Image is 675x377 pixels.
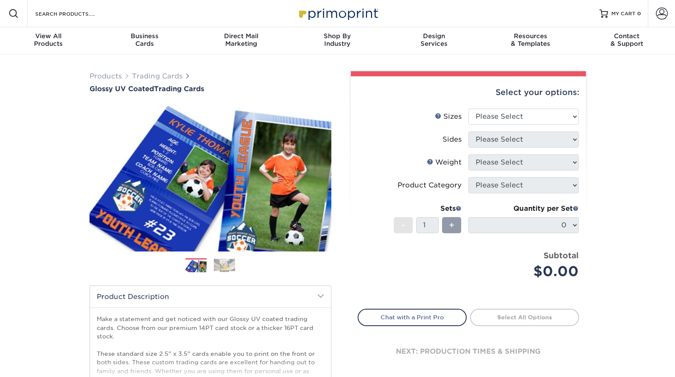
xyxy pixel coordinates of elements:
a: Select All Options [470,309,579,326]
span: Shop By [289,32,386,40]
div: Cards [96,32,193,47]
span: MY CART [611,10,636,17]
span: + [449,219,454,232]
span: Contact [579,32,675,40]
a: Trading Cards [132,72,182,80]
div: & Support [579,32,675,47]
div: next: production times & shipping [358,326,579,377]
iframe: Google Customer Reviews [2,351,72,374]
a: DesignServices [386,27,482,54]
div: & Templates [482,32,578,47]
div: Services [386,32,482,47]
img: Glossy UV Coated 01 [90,94,331,261]
div: Select your options: [358,76,579,109]
a: Shop ByIndustry [289,27,386,54]
a: BusinessCards [96,27,193,54]
a: Glossy UV CoatedTrading Cards [90,85,331,93]
div: Sets [394,204,462,214]
img: Trading Cards 02 [214,259,235,272]
div: Sides [443,134,462,145]
input: SEARCH PRODUCTS..... [34,8,117,19]
div: Industry [289,32,386,47]
div: Product Category [398,180,462,190]
div: Weight [427,157,462,168]
span: - [401,219,405,232]
img: Primoprint [295,4,380,22]
a: Chat with a Print Pro [358,309,467,326]
a: Direct MailMarketing [193,27,289,54]
span: Glossy UV Coated [90,85,154,93]
div: $0.00 [475,261,579,282]
a: Products [90,72,122,80]
a: Contact& Support [579,27,675,54]
h1: Trading Cards [90,85,331,93]
span: Direct Mail [193,32,289,40]
img: Trading Cards 01 [185,259,207,274]
strong: Subtotal [543,251,579,260]
a: Resources& Templates [482,27,578,54]
span: Business [96,32,193,40]
span: 0 [637,11,641,17]
span: Design [386,32,482,40]
div: Quantity per Set [468,204,579,214]
div: Sizes [435,112,462,122]
div: Marketing [193,32,289,47]
h2: Product Description [90,286,331,307]
span: Resources [482,32,578,40]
